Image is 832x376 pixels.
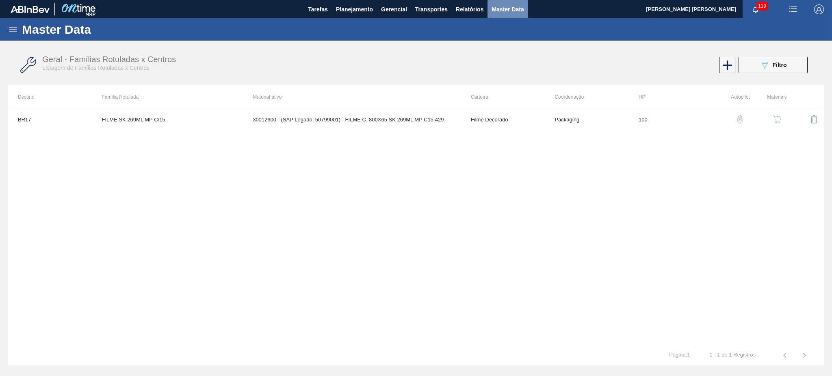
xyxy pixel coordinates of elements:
th: Família Rotulada [92,85,243,109]
td: Packaging [545,109,629,130]
th: Destino [8,85,92,109]
span: Planejamento [336,4,373,14]
button: shopping-cart-icon [767,110,787,129]
td: FILME SK 269ML MP C/15 [92,109,243,130]
th: Materiais [750,85,787,109]
img: delete-icon [809,115,819,124]
span: Transportes [415,4,448,14]
th: Material ativo [243,85,461,109]
h1: Master Data [22,25,166,34]
img: Logout [814,4,824,14]
div: Filtrar Família Rotulada x Centro [734,57,812,73]
span: Filtro [773,62,787,68]
td: 30012600 - (SAP Legado: 50799001) - FILME C. 800X65 SK 269ML MP C15 429 [243,109,461,130]
span: Tarefas [308,4,328,14]
span: Gerencial [381,4,407,14]
button: Notificações [743,4,769,15]
span: Geral - Famílias Rotuladas x Centros [42,55,176,64]
span: 119 [756,2,768,11]
span: Relatórios [456,4,483,14]
span: Master Data [492,4,524,14]
td: BR17 [8,109,92,130]
img: shopping-cart-icon [773,115,781,123]
td: 1 - 1 de 1 Registros [700,345,765,358]
button: Filtro [739,57,808,73]
th: HP [629,85,713,109]
th: Coordenação [545,85,629,109]
div: Excluir Família Rotulada X Centro [791,110,824,129]
td: 100 [629,109,713,130]
div: Ver Materiais [754,110,787,129]
td: Página : 1 [659,345,700,358]
td: Filme Decorado [461,109,545,130]
img: userActions [788,4,798,14]
img: TNhmsLtSVTkK8tSr43FrP2fwEKptu5GPRR3wAAAABJRU5ErkJggg== [11,6,50,13]
button: auto-pilot-icon [730,110,750,129]
div: Nova Família Rotulada x Centro [718,57,734,73]
span: Listagem de Famílias Rotuladas x Centros [42,65,149,71]
button: delete-icon [804,110,824,129]
div: Configuração Auto Pilot [717,110,750,129]
th: Autopilot [713,85,750,109]
img: auto-pilot-icon [736,115,744,123]
th: Carteira [461,85,545,109]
